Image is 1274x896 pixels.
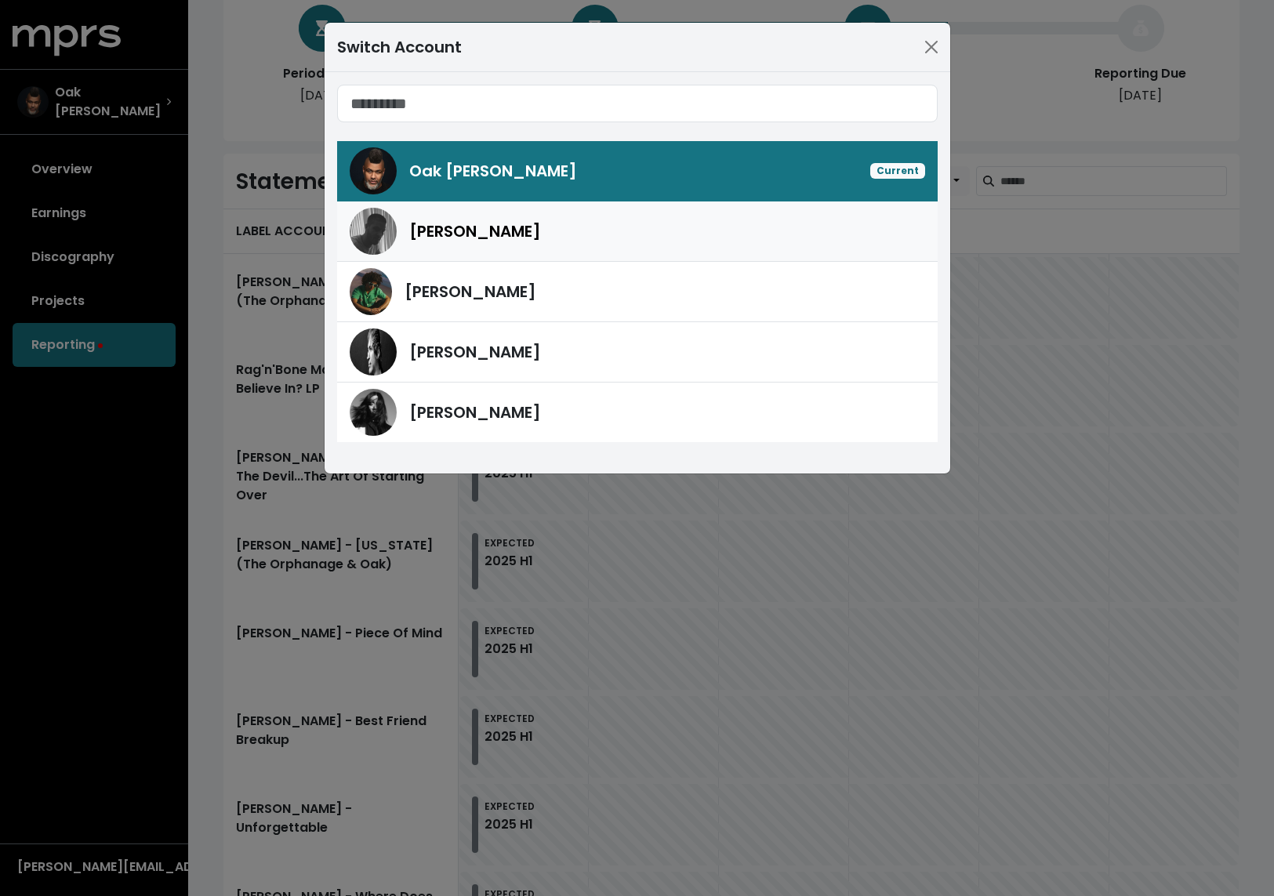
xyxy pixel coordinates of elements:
[337,262,938,322] a: Roark Bailey[PERSON_NAME]
[350,147,397,194] img: Oak Felder
[409,401,541,423] span: [PERSON_NAME]
[870,163,925,179] span: Current
[337,35,462,59] div: Switch Account
[350,268,392,315] img: Roark Bailey
[337,141,938,201] a: Oak FelderOak [PERSON_NAME]Current
[350,208,397,255] img: Hoskins
[409,220,541,242] span: [PERSON_NAME]
[337,383,938,442] a: Shintaro Yasuda[PERSON_NAME]
[409,160,577,182] span: Oak [PERSON_NAME]
[405,281,536,303] span: [PERSON_NAME]
[337,85,938,122] input: Search accounts
[409,341,541,363] span: [PERSON_NAME]
[350,328,397,375] img: Paul Harris
[350,389,397,436] img: Shintaro Yasuda
[337,322,938,383] a: Paul Harris[PERSON_NAME]
[919,34,944,60] button: Close
[337,201,938,262] a: Hoskins[PERSON_NAME]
